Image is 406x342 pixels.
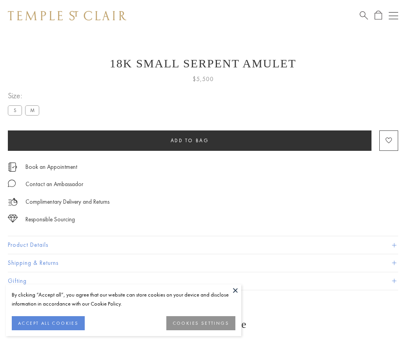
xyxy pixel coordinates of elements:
[8,163,17,172] img: icon_appointment.svg
[8,57,398,70] h1: 18K Small Serpent Amulet
[8,272,398,290] button: Gifting
[25,197,109,207] p: Complimentary Delivery and Returns
[25,215,75,224] div: Responsible Sourcing
[8,89,42,102] span: Size:
[171,137,209,144] span: Add to bag
[12,316,85,330] button: ACCEPT ALL COOKIES
[166,316,235,330] button: COOKIES SETTINGS
[389,11,398,20] button: Open navigation
[375,11,382,20] a: Open Shopping Bag
[25,105,39,115] label: M
[8,215,18,223] img: icon_sourcing.svg
[8,254,398,272] button: Shipping & Returns
[12,290,235,308] div: By clicking “Accept all”, you agree that our website can store cookies on your device and disclos...
[8,11,126,20] img: Temple St. Clair
[8,130,371,151] button: Add to bag
[360,11,368,20] a: Search
[8,179,16,187] img: MessageIcon-01_2.svg
[8,236,398,254] button: Product Details
[8,197,18,207] img: icon_delivery.svg
[8,105,22,115] label: S
[25,163,77,171] a: Book an Appointment
[193,74,214,84] span: $5,500
[25,179,83,189] div: Contact an Ambassador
